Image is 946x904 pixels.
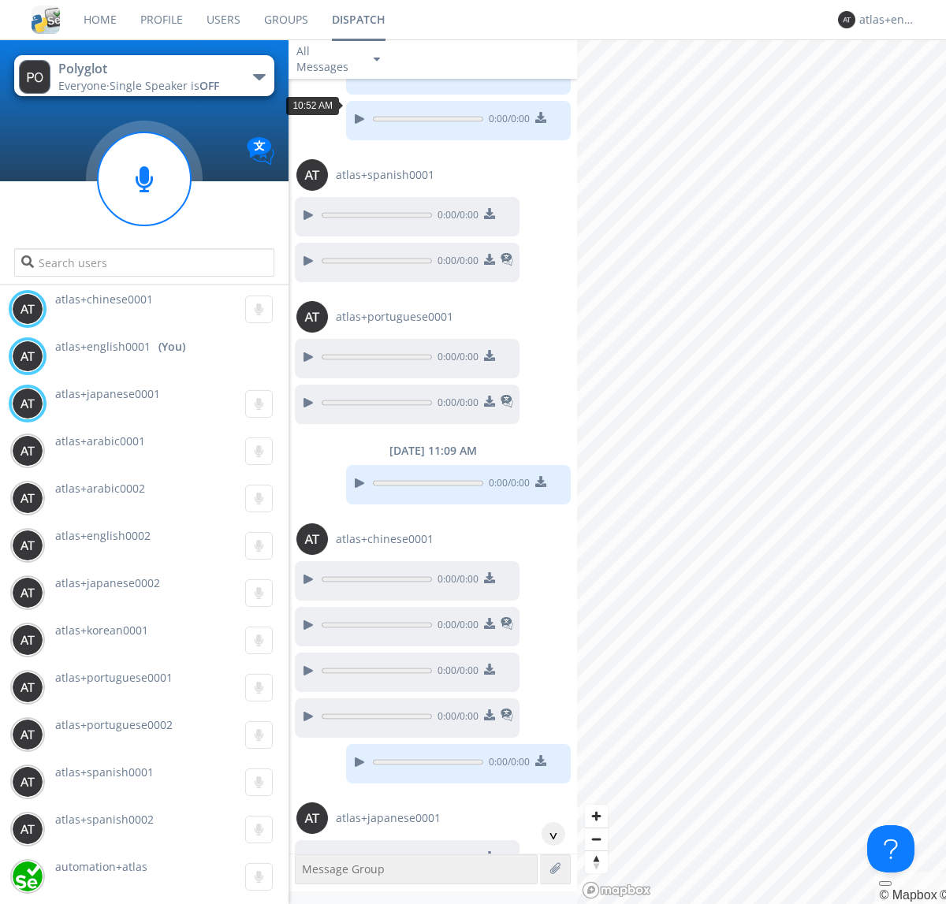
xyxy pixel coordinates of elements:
[296,159,328,191] img: 373638.png
[55,575,160,590] span: atlas+japanese0002
[585,828,608,850] span: Zoom out
[484,664,495,675] img: download media button
[484,208,495,219] img: download media button
[12,530,43,561] img: 373638.png
[484,851,495,862] img: download media button
[336,810,441,826] span: atlas+japanese0001
[582,881,651,899] a: Mapbox logo
[484,572,495,583] img: download media button
[12,577,43,608] img: 373638.png
[374,58,380,61] img: caret-down-sm.svg
[859,12,918,28] div: atlas+english0001
[12,624,43,656] img: 373638.png
[336,309,453,325] span: atlas+portuguese0001
[14,55,274,96] button: PolyglotEveryone·Single Speaker isOFF
[19,60,50,94] img: 373638.png
[336,531,434,547] span: atlas+chinese0001
[292,100,333,111] span: 10:52 AM
[484,350,495,361] img: download media button
[55,481,145,496] span: atlas+arabic0002
[289,443,577,459] div: [DATE] 11:09 AM
[501,253,513,266] img: translated-message
[55,623,148,638] span: atlas+korean0001
[501,615,513,635] span: This is a translated message
[879,888,937,902] a: Mapbox
[535,112,546,123] img: download media button
[432,254,479,271] span: 0:00 / 0:00
[55,859,147,874] span: automation+atlas
[296,301,328,333] img: 373638.png
[12,719,43,750] img: 373638.png
[879,881,892,886] button: Toggle attribution
[296,802,328,834] img: 373638.png
[867,825,914,872] iframe: Toggle Customer Support
[501,395,513,407] img: translated-message
[432,618,479,635] span: 0:00 / 0:00
[432,709,479,727] span: 0:00 / 0:00
[55,339,151,355] span: atlas+english0001
[55,528,151,543] span: atlas+english0002
[336,167,434,183] span: atlas+spanish0001
[199,78,219,93] span: OFF
[12,861,43,892] img: d2d01cd9b4174d08988066c6d424eccd
[501,251,513,271] span: This is a translated message
[12,388,43,419] img: 373638.png
[55,433,145,448] span: atlas+arabic0001
[12,482,43,514] img: 373638.png
[432,396,479,413] span: 0:00 / 0:00
[110,78,219,93] span: Single Speaker is
[535,755,546,766] img: download media button
[296,43,359,75] div: All Messages
[432,350,479,367] span: 0:00 / 0:00
[585,851,608,873] span: Reset bearing to north
[12,766,43,798] img: 373638.png
[484,709,495,720] img: download media button
[58,78,236,94] div: Everyone ·
[12,340,43,372] img: 373638.png
[58,60,236,78] div: Polyglot
[501,709,513,721] img: translated-message
[535,476,546,487] img: download media button
[585,850,608,873] button: Reset bearing to north
[432,572,479,590] span: 0:00 / 0:00
[247,137,274,165] img: Translation enabled
[158,339,185,355] div: (You)
[432,208,479,225] span: 0:00 / 0:00
[501,617,513,630] img: translated-message
[55,764,154,779] span: atlas+spanish0001
[12,293,43,325] img: 373638.png
[484,618,495,629] img: download media button
[55,386,160,401] span: atlas+japanese0001
[501,706,513,727] span: This is a translated message
[483,476,530,493] span: 0:00 / 0:00
[55,670,173,685] span: atlas+portuguese0001
[484,396,495,407] img: download media button
[432,851,479,869] span: 0:00 / 0:00
[12,671,43,703] img: 373638.png
[296,523,328,555] img: 373638.png
[432,664,479,681] span: 0:00 / 0:00
[14,248,274,277] input: Search users
[501,392,513,413] span: This is a translated message
[585,828,608,850] button: Zoom out
[12,435,43,467] img: 373638.png
[484,254,495,265] img: download media button
[55,812,154,827] span: atlas+spanish0002
[483,112,530,129] span: 0:00 / 0:00
[542,822,565,846] div: ^
[32,6,60,34] img: cddb5a64eb264b2086981ab96f4c1ba7
[585,805,608,828] button: Zoom in
[838,11,855,28] img: 373638.png
[55,717,173,732] span: atlas+portuguese0002
[12,813,43,845] img: 373638.png
[55,292,153,307] span: atlas+chinese0001
[483,755,530,772] span: 0:00 / 0:00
